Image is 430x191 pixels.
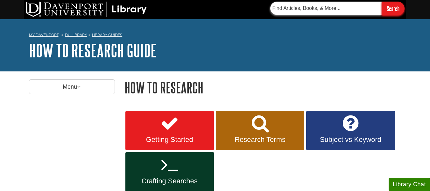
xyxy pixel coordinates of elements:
span: Getting Started [130,136,209,144]
input: Search [382,2,405,15]
span: Subject vs Keyword [311,136,390,144]
form: Searches DU Library's articles, books, and more [270,2,405,15]
input: Find Articles, Books, & More... [270,2,382,15]
p: Menu [29,79,115,94]
a: Subject vs Keyword [306,111,395,151]
h1: How to Research [124,79,401,96]
button: Library Chat [389,178,430,191]
a: My Davenport [29,32,59,38]
a: Library Guides [92,33,122,37]
a: Getting Started [125,111,214,151]
a: How to Research Guide [29,40,157,60]
a: DU Library [65,33,87,37]
img: DU Library [26,2,147,17]
span: Crafting Searches [130,177,209,185]
nav: breadcrumb [29,31,401,41]
a: Research Terms [216,111,304,151]
span: Research Terms [221,136,300,144]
